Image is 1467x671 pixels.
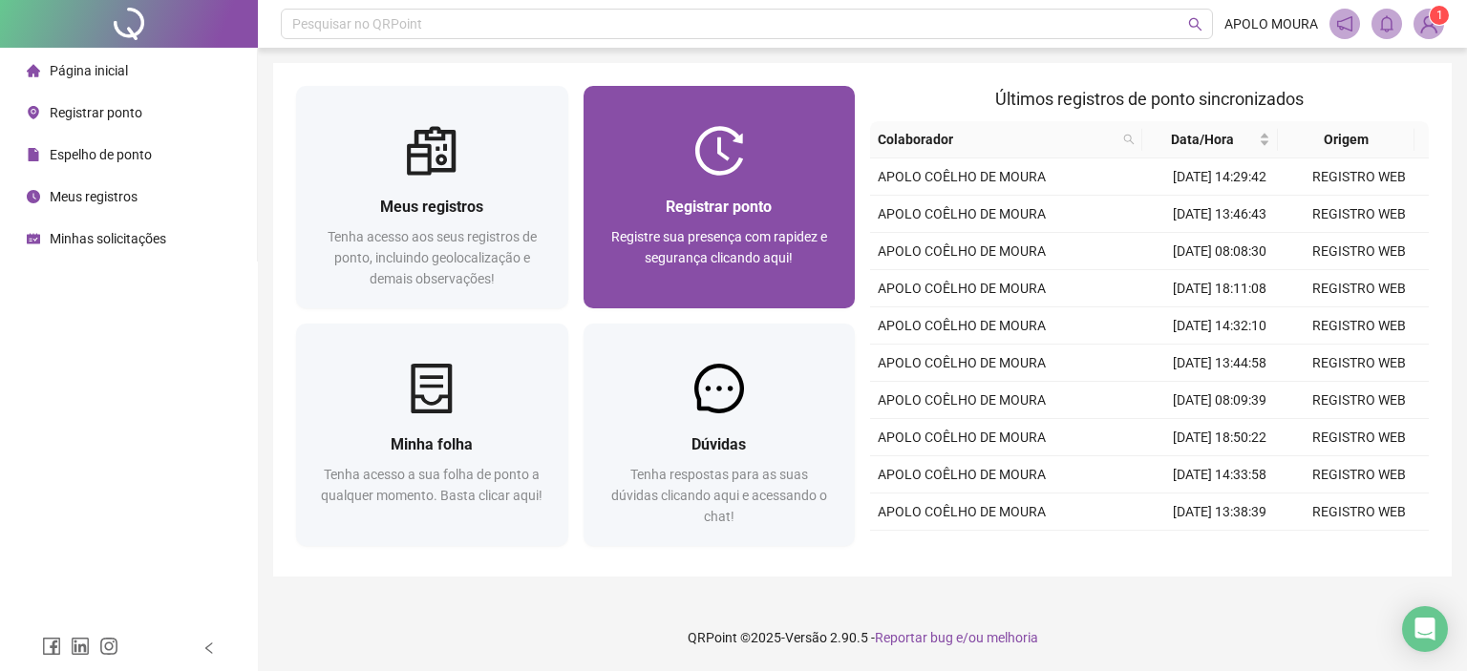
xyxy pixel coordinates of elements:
td: [DATE] 08:56:05 [1150,531,1289,568]
img: 83931 [1414,10,1443,38]
span: APOLO COÊLHO DE MOURA [878,281,1046,296]
td: [DATE] 13:44:58 [1150,345,1289,382]
td: [DATE] 18:50:22 [1150,419,1289,456]
td: [DATE] 13:38:39 [1150,493,1289,531]
span: Data/Hora [1150,129,1255,150]
span: APOLO COÊLHO DE MOURA [878,169,1046,184]
span: search [1123,134,1135,145]
span: APOLO MOURA [1224,13,1318,34]
span: Página inicial [50,63,128,78]
span: Minhas solicitações [50,231,166,246]
td: [DATE] 14:32:10 [1150,307,1289,345]
td: REGISTRO WEB [1289,419,1429,456]
span: Últimos registros de ponto sincronizados [995,89,1304,109]
span: APOLO COÊLHO DE MOURA [878,467,1046,482]
td: REGISTRO WEB [1289,531,1429,568]
td: REGISTRO WEB [1289,456,1429,493]
span: APOLO COÊLHO DE MOURA [878,206,1046,221]
td: REGISTRO WEB [1289,307,1429,345]
a: Minha folhaTenha acesso a sua folha de ponto a qualquer momento. Basta clicar aqui! [296,324,568,546]
span: Meus registros [380,198,483,216]
th: Origem [1278,121,1414,158]
span: search [1188,17,1202,31]
span: APOLO COÊLHO DE MOURA [878,355,1046,370]
a: Meus registrosTenha acesso aos seus registros de ponto, incluindo geolocalização e demais observa... [296,86,568,308]
span: Colaborador [878,129,1116,150]
a: Registrar pontoRegistre sua presença com rapidez e segurança clicando aqui! [584,86,856,308]
span: Tenha respostas para as suas dúvidas clicando aqui e acessando o chat! [611,467,827,524]
footer: QRPoint © 2025 - 2.90.5 - [258,604,1467,671]
td: REGISTRO WEB [1289,382,1429,419]
span: search [1119,125,1138,154]
td: REGISTRO WEB [1289,270,1429,307]
span: Espelho de ponto [50,147,152,162]
td: REGISTRO WEB [1289,233,1429,270]
span: APOLO COÊLHO DE MOURA [878,504,1046,519]
span: file [27,148,40,161]
div: Open Intercom Messenger [1402,606,1448,652]
span: environment [27,106,40,119]
span: left [202,641,216,655]
span: bell [1378,15,1395,32]
a: DúvidasTenha respostas para as suas dúvidas clicando aqui e acessando o chat! [584,324,856,546]
span: Registre sua presença com rapidez e segurança clicando aqui! [611,229,827,265]
span: clock-circle [27,190,40,203]
span: notification [1336,15,1353,32]
span: schedule [27,232,40,245]
span: APOLO COÊLHO DE MOURA [878,243,1046,259]
span: APOLO COÊLHO DE MOURA [878,392,1046,408]
span: Registrar ponto [50,105,142,120]
span: Meus registros [50,189,138,204]
span: APOLO COÊLHO DE MOURA [878,430,1046,445]
td: [DATE] 18:11:08 [1150,270,1289,307]
span: Dúvidas [691,435,746,453]
span: 1 [1436,9,1443,22]
td: REGISTRO WEB [1289,493,1429,531]
span: facebook [42,637,61,656]
td: REGISTRO WEB [1289,158,1429,196]
span: APOLO COÊLHO DE MOURA [878,318,1046,333]
td: REGISTRO WEB [1289,196,1429,233]
td: [DATE] 13:46:43 [1150,196,1289,233]
span: Versão [785,630,827,645]
span: Reportar bug e/ou melhoria [875,630,1038,645]
td: REGISTRO WEB [1289,345,1429,382]
td: [DATE] 14:29:42 [1150,158,1289,196]
span: linkedin [71,637,90,656]
span: Minha folha [391,435,473,453]
span: Tenha acesso a sua folha de ponto a qualquer momento. Basta clicar aqui! [321,467,542,503]
span: instagram [99,637,118,656]
sup: Atualize o seu contato no menu Meus Dados [1430,6,1449,25]
span: Registrar ponto [666,198,772,216]
td: [DATE] 08:08:30 [1150,233,1289,270]
td: [DATE] 08:09:39 [1150,382,1289,419]
span: Tenha acesso aos seus registros de ponto, incluindo geolocalização e demais observações! [328,229,537,286]
td: [DATE] 14:33:58 [1150,456,1289,493]
span: home [27,64,40,77]
th: Data/Hora [1142,121,1278,158]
